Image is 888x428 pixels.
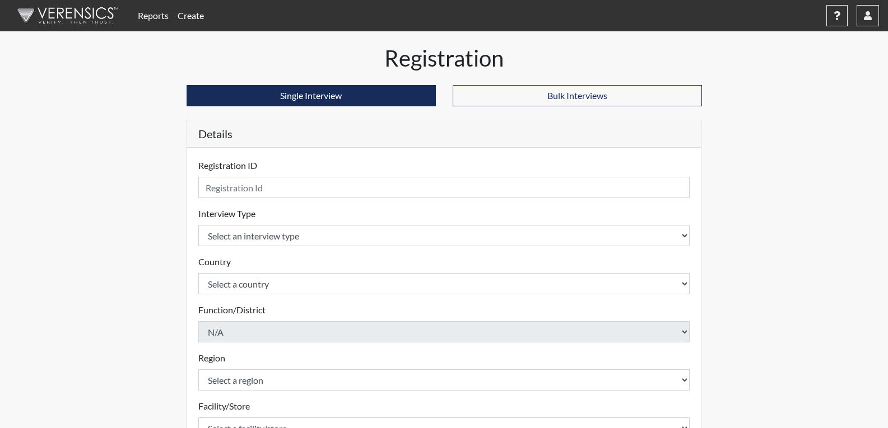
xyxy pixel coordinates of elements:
label: Registration ID [198,159,257,172]
button: Bulk Interviews [453,85,702,106]
h5: Details [187,120,701,148]
label: Facility/Store [198,399,250,413]
h1: Registration [187,45,702,72]
label: Region [198,351,225,365]
label: Country [198,255,231,269]
a: Reports [133,4,173,27]
input: Insert a Registration ID, which needs to be a unique alphanumeric value for each interviewee [198,177,690,198]
label: Interview Type [198,207,255,220]
button: Single Interview [187,85,436,106]
a: Create [173,4,208,27]
label: Function/District [198,303,266,317]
